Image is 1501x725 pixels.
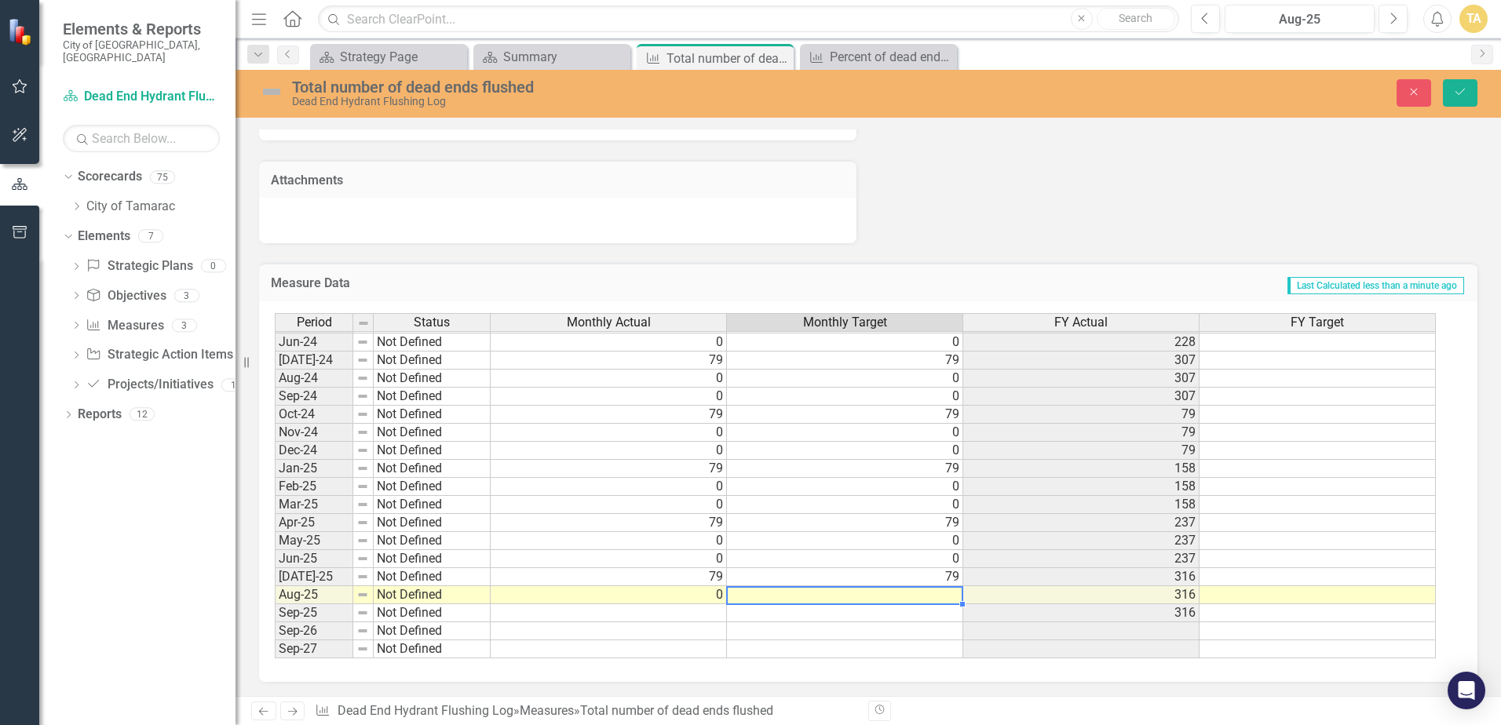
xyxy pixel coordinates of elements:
[963,604,1200,622] td: 316
[374,586,491,604] td: Not Defined
[477,47,626,67] a: Summary
[374,568,491,586] td: Not Defined
[491,352,727,370] td: 79
[374,550,491,568] td: Not Defined
[830,47,953,67] div: Percent of dead ends flushed quarterly
[86,287,166,305] a: Objectives
[275,586,353,604] td: Aug-25
[356,534,369,547] img: 8DAGhfEEPCf229AAAAAElFTkSuQmCC
[63,125,220,152] input: Search Below...
[727,370,963,388] td: 0
[1291,315,1344,330] span: FY Target
[356,552,369,565] img: 8DAGhfEEPCf229AAAAAElFTkSuQmCC
[275,333,353,352] td: Jun-24
[271,173,845,188] h3: Attachments
[7,16,36,46] img: ClearPoint Strategy
[491,424,727,442] td: 0
[275,604,353,622] td: Sep-25
[275,406,353,424] td: Oct-24
[275,514,353,532] td: Apr-25
[727,532,963,550] td: 0
[727,352,963,370] td: 79
[275,442,353,460] td: Dec-24
[963,586,1200,604] td: 316
[727,442,963,460] td: 0
[275,424,353,442] td: Nov-24
[963,370,1200,388] td: 307
[356,588,369,601] img: 8DAGhfEEPCf229AAAAAElFTkSuQmCC
[963,568,1200,586] td: 316
[374,406,491,424] td: Not Defined
[727,514,963,532] td: 79
[356,444,369,457] img: 8DAGhfEEPCf229AAAAAElFTkSuQmCC
[374,370,491,388] td: Not Defined
[78,406,122,424] a: Reports
[275,550,353,568] td: Jun-25
[374,514,491,532] td: Not Defined
[963,460,1200,478] td: 158
[491,406,727,424] td: 79
[356,516,369,529] img: 8DAGhfEEPCf229AAAAAElFTkSuQmCC
[963,550,1200,568] td: 237
[356,607,369,619] img: 8DAGhfEEPCf229AAAAAElFTkSuQmCC
[414,315,450,330] span: Status
[374,388,491,406] td: Not Defined
[356,354,369,366] img: 8DAGhfEEPCf229AAAAAElFTkSuQmCC
[130,408,155,421] div: 12
[275,496,353,514] td: Mar-25
[491,586,727,604] td: 0
[727,550,963,568] td: 0
[963,406,1200,424] td: 79
[78,228,130,246] a: Elements
[340,47,463,67] div: Strategy Page
[374,460,491,478] td: Not Defined
[803,315,887,330] span: Monthly Target
[356,390,369,403] img: 8DAGhfEEPCf229AAAAAElFTkSuQmCC
[963,532,1200,550] td: 237
[275,388,353,406] td: Sep-24
[63,88,220,106] a: Dead End Hydrant Flushing Log
[314,47,463,67] a: Strategy Page
[338,703,513,718] a: Dead End Hydrant Flushing Log
[374,532,491,550] td: Not Defined
[491,496,727,514] td: 0
[356,462,369,475] img: 8DAGhfEEPCf229AAAAAElFTkSuQmCC
[275,622,353,640] td: Sep-26
[318,5,1179,33] input: Search ClearPoint...
[356,570,369,583] img: 8DAGhfEEPCf229AAAAAElFTkSuQmCC
[374,604,491,622] td: Not Defined
[963,333,1200,352] td: 228
[727,388,963,406] td: 0
[356,336,369,348] img: 8DAGhfEEPCf229AAAAAElFTkSuQmCC
[491,460,727,478] td: 79
[667,49,790,68] div: Total number of dead ends flushed
[374,478,491,496] td: Not Defined
[78,168,142,186] a: Scorecards
[356,643,369,655] img: 8DAGhfEEPCf229AAAAAElFTkSuQmCC
[503,47,626,67] div: Summary
[275,568,353,586] td: [DATE]-25
[491,478,727,496] td: 0
[356,372,369,384] img: 8DAGhfEEPCf229AAAAAElFTkSuQmCC
[963,514,1200,532] td: 237
[259,79,284,104] img: Not Defined
[727,568,963,586] td: 79
[63,20,220,38] span: Elements & Reports
[374,496,491,514] td: Not Defined
[963,424,1200,442] td: 79
[172,319,197,332] div: 3
[86,376,213,394] a: Projects/Initiatives
[174,289,199,302] div: 3
[963,496,1200,514] td: 158
[292,78,942,96] div: Total number of dead ends flushed
[1459,5,1488,33] button: TA
[374,424,491,442] td: Not Defined
[275,352,353,370] td: [DATE]-24
[63,38,220,64] small: City of [GEOGRAPHIC_DATA], [GEOGRAPHIC_DATA]
[727,406,963,424] td: 79
[275,640,353,658] td: Sep-27
[356,480,369,493] img: 8DAGhfEEPCf229AAAAAElFTkSuQmCC
[374,333,491,352] td: Not Defined
[963,388,1200,406] td: 307
[1230,10,1369,29] div: Aug-25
